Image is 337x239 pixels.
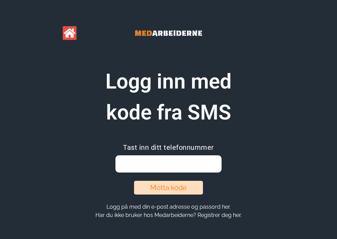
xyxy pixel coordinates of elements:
button: Har du ikke bruker hos Medarbeiderne? Registrer deg her. [93,211,244,219]
button: Motta kode [134,181,203,195]
h1: Logg inn med kode fra SMS [82,66,255,128]
button: Logg på med din e-post adresse og passord her. [104,203,233,210]
span: Tast inn ditt telefonnummer [123,143,214,152]
img: Banner [117,21,220,45]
